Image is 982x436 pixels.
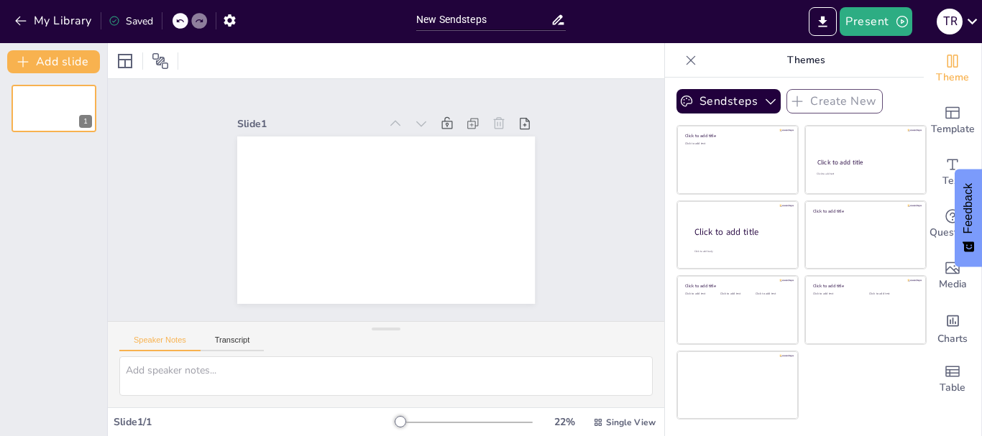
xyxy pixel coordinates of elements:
[924,250,981,302] div: Add images, graphics, shapes or video
[813,208,916,213] div: Click to add title
[817,158,913,167] div: Click to add title
[685,142,788,146] div: Click to add text
[813,292,858,296] div: Click to add text
[939,277,967,292] span: Media
[817,172,912,176] div: Click to add text
[720,292,753,296] div: Click to add text
[11,9,98,32] button: My Library
[119,335,201,351] button: Speaker Notes
[685,133,788,139] div: Click to add title
[924,302,981,353] div: Add charts and graphs
[694,250,785,254] div: Click to add body
[962,183,975,233] span: Feedback
[840,7,912,36] button: Present
[547,415,582,429] div: 22 %
[942,173,963,189] span: Text
[937,331,968,347] span: Charts
[937,9,963,34] div: T R
[869,292,914,296] div: Click to add text
[813,283,916,289] div: Click to add title
[786,89,883,113] button: Create New
[7,50,100,73] button: Add slide
[936,70,969,85] span: Theme
[237,117,380,131] div: Slide 1
[756,292,788,296] div: Click to add text
[937,7,963,36] button: T R
[685,283,788,289] div: Click to add title
[606,417,656,428] span: Single View
[676,89,781,113] button: Sendsteps
[12,85,96,132] div: 1
[702,43,909,78] p: Themes
[924,147,981,198] div: Add text boxes
[924,353,981,405] div: Add a table
[809,7,837,36] button: Export to PowerPoint
[114,415,395,429] div: Slide 1 / 1
[201,335,265,351] button: Transcript
[931,121,975,137] span: Template
[152,52,169,70] span: Position
[55,89,72,106] button: Duplicate Slide
[930,225,976,241] span: Questions
[114,50,137,73] div: Layout
[924,198,981,250] div: Get real-time input from your audience
[924,43,981,95] div: Change the overall theme
[685,292,717,296] div: Click to add text
[79,115,92,128] div: 1
[940,380,965,396] span: Table
[694,226,786,238] div: Click to add title
[109,14,153,28] div: Saved
[955,169,982,266] button: Feedback - Show survey
[416,9,551,30] input: Insert title
[75,89,92,106] button: Cannot delete last slide
[924,95,981,147] div: Add ready made slides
